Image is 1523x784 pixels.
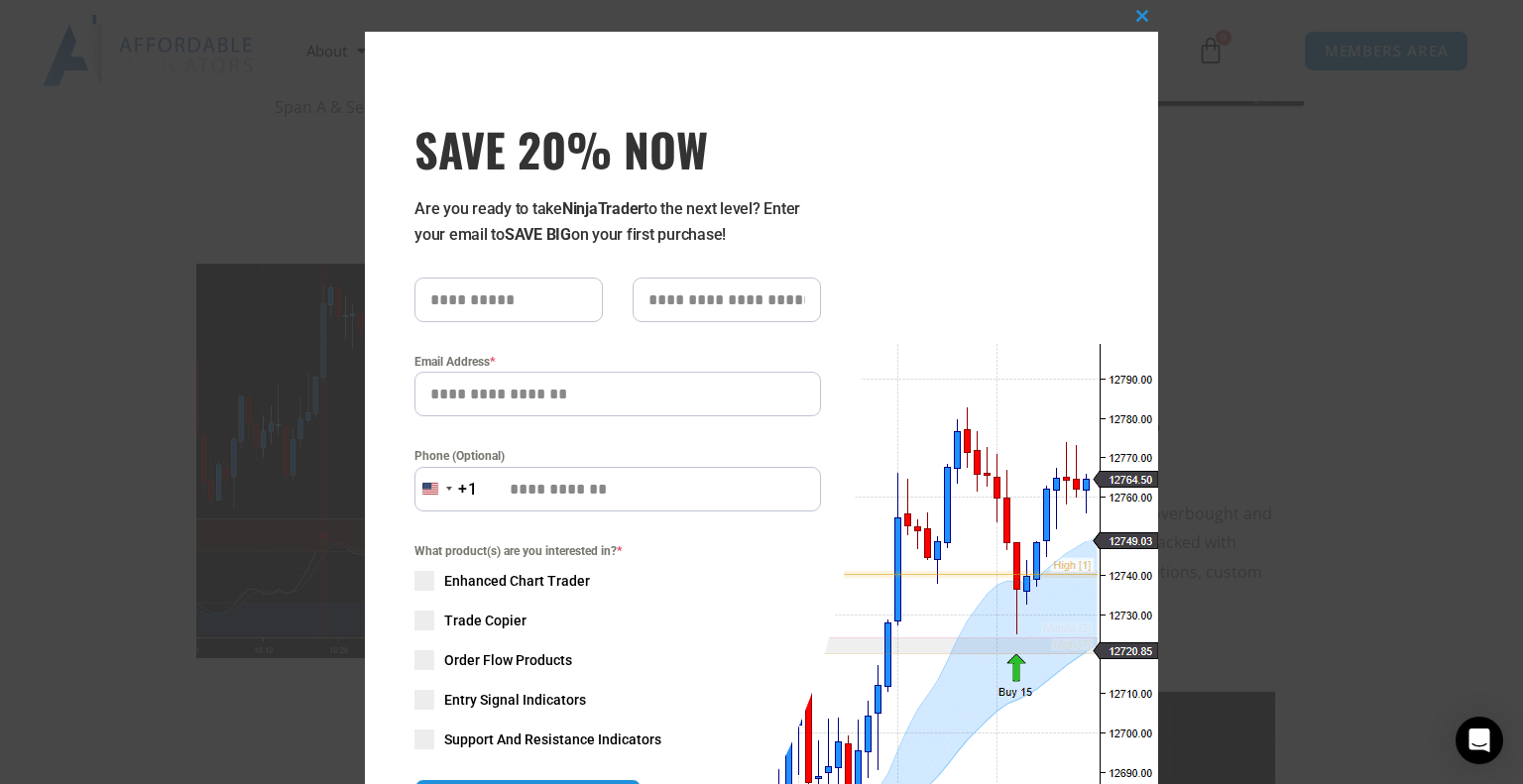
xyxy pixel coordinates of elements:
label: Entry Signal Indicators [414,690,821,710]
label: Support And Resistance Indicators [414,729,821,749]
button: Selected country [414,467,478,511]
label: Email Address [414,352,821,372]
label: Order Flow Products [414,650,821,670]
label: Enhanced Chart Trader [414,571,821,591]
label: Phone (Optional) [414,446,821,466]
strong: SAVE BIG [505,225,571,244]
strong: NinjaTrader [562,199,644,218]
h3: SAVE 20% NOW [414,121,821,176]
span: What product(s) are you interested in? [414,541,821,561]
span: Entry Signal Indicators [444,690,586,710]
label: Trade Copier [414,611,821,630]
span: Enhanced Chart Trader [444,571,590,591]
span: Order Flow Products [444,650,572,670]
p: Are you ready to take to the next level? Enter your email to on your first purchase! [414,196,821,248]
span: Trade Copier [444,611,527,630]
div: Open Intercom Messenger [1456,717,1503,764]
div: +1 [458,477,478,503]
span: Support And Resistance Indicators [444,729,661,749]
